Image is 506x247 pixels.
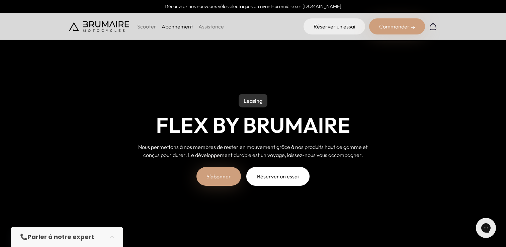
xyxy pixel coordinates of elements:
[138,144,368,158] span: Nous permettons à nos membres de rester en mouvement grâce à nos produits haut de gamme et conçus...
[246,167,310,186] a: Réserver un essai
[198,23,224,30] a: Assistance
[304,18,365,34] a: Réserver un essai
[411,25,415,29] img: right-arrow-2.png
[196,167,241,186] a: S'abonner
[429,22,437,30] img: Panier
[69,21,129,32] img: Brumaire Motocycles
[162,23,193,30] a: Abonnement
[239,94,267,107] p: Leasing
[473,216,499,240] iframe: Gorgias live chat messenger
[156,113,350,138] h1: Flex by Brumaire
[137,22,156,30] p: Scooter
[369,18,425,34] div: Commander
